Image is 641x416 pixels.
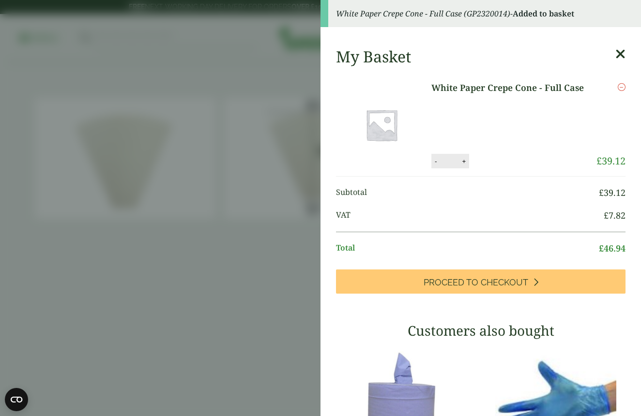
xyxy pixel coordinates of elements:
[513,8,574,19] strong: Added to basket
[5,388,28,411] button: Open CMP widget
[336,8,510,19] em: White Paper Crepe Cone - Full Case (GP2320014)
[604,209,609,221] span: £
[596,154,626,167] bdi: 39.12
[459,157,469,165] button: +
[336,209,604,222] span: VAT
[338,81,425,168] img: Placeholder
[431,81,590,94] a: White Paper Crepe Cone - Full Case
[336,269,626,294] a: Proceed to Checkout
[424,277,528,288] span: Proceed to Checkout
[599,242,626,254] bdi: 46.94
[599,242,604,254] span: £
[604,209,626,221] bdi: 7.82
[599,187,626,198] bdi: 39.12
[432,157,440,165] button: -
[336,242,599,255] span: Total
[336,323,626,339] h3: Customers also bought
[618,81,626,93] a: Remove this item
[336,186,599,199] span: Subtotal
[596,154,602,167] span: £
[599,187,604,198] span: £
[336,47,411,66] h2: My Basket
